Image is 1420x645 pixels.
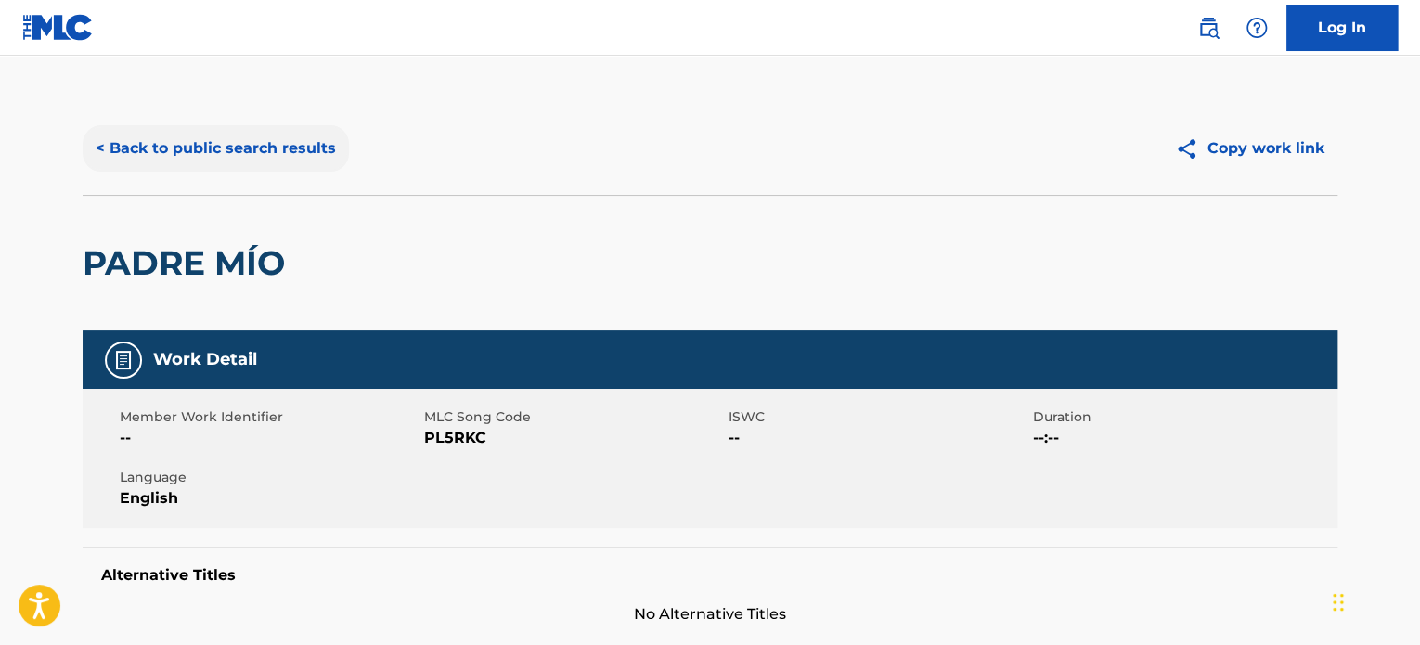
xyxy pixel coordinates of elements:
img: MLC Logo [22,14,94,41]
span: --:-- [1033,427,1333,449]
span: MLC Song Code [424,407,724,427]
span: Language [120,468,420,487]
a: Public Search [1190,9,1227,46]
div: Help [1238,9,1275,46]
img: search [1197,17,1220,39]
span: ISWC [729,407,1028,427]
span: English [120,487,420,510]
span: -- [729,427,1028,449]
span: PL5RKC [424,427,724,449]
div: Drag [1333,574,1344,630]
h5: Work Detail [153,349,257,370]
img: Work Detail [112,349,135,371]
span: -- [120,427,420,449]
img: help [1246,17,1268,39]
span: Member Work Identifier [120,407,420,427]
h2: PADRE MÍO [83,242,294,284]
button: < Back to public search results [83,125,349,172]
button: Copy work link [1162,125,1337,172]
a: Log In [1286,5,1398,51]
span: No Alternative Titles [83,603,1337,626]
img: Copy work link [1175,137,1207,161]
iframe: Chat Widget [1327,556,1420,645]
h5: Alternative Titles [101,566,1319,585]
span: Duration [1033,407,1333,427]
